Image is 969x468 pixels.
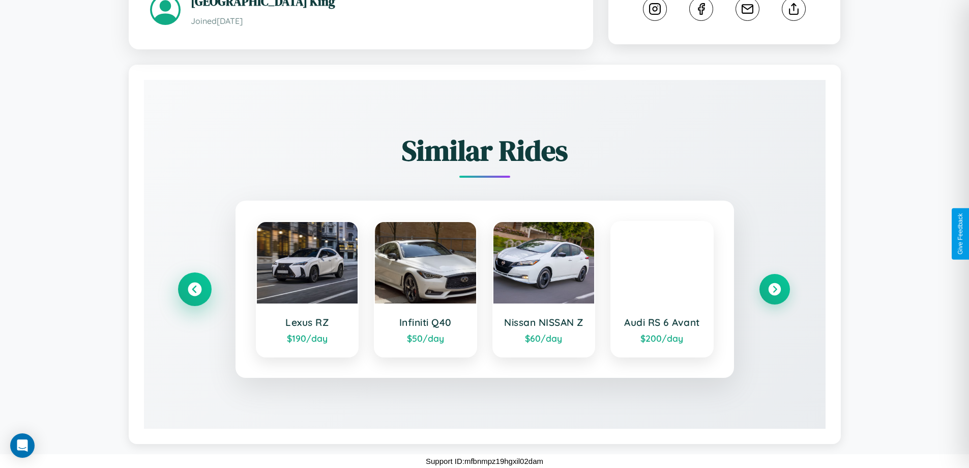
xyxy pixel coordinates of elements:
a: Audi RS 6 Avant$200/day [610,221,714,357]
p: Joined [DATE] [191,14,572,29]
p: Support ID: mfbnmpz19hgxil02dam [426,454,543,468]
div: Give Feedback [957,213,964,255]
h3: Nissan NISSAN Z [504,316,584,328]
div: $ 50 /day [385,333,466,344]
div: $ 190 /day [267,333,348,344]
h2: Similar Rides [180,131,790,170]
h3: Lexus RZ [267,316,348,328]
h3: Infiniti Q40 [385,316,466,328]
div: $ 60 /day [504,333,584,344]
a: Nissan NISSAN Z$60/day [492,221,596,357]
a: Infiniti Q40$50/day [374,221,477,357]
div: $ 200 /day [622,333,702,344]
div: Open Intercom Messenger [10,433,35,458]
a: Lexus RZ$190/day [256,221,359,357]
h3: Audi RS 6 Avant [622,316,702,328]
